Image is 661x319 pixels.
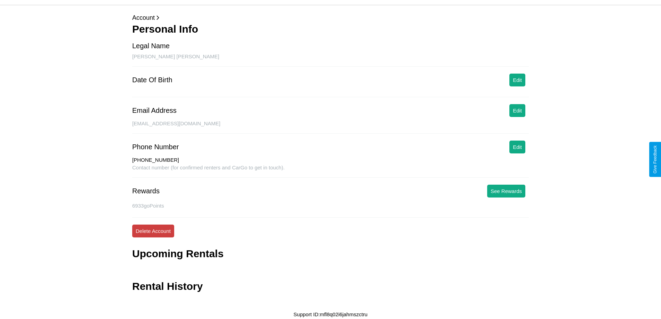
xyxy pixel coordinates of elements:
[509,141,525,153] button: Edit
[509,104,525,117] button: Edit
[132,143,179,151] div: Phone Number
[653,145,658,174] div: Give Feedback
[294,310,367,319] p: Support ID: mfl8q02i6jahmszctru
[132,165,529,178] div: Contact number (for confirmed renters and CarGo to get in touch).
[132,157,529,165] div: [PHONE_NUMBER]
[132,120,529,134] div: [EMAIL_ADDRESS][DOMAIN_NAME]
[132,201,529,210] p: 6933 goPoints
[487,185,525,198] button: See Rewards
[132,248,223,260] h3: Upcoming Rentals
[132,225,174,237] button: Delete Account
[132,12,529,23] p: Account
[132,107,177,115] div: Email Address
[509,74,525,86] button: Edit
[132,23,529,35] h3: Personal Info
[132,76,172,84] div: Date Of Birth
[132,280,203,292] h3: Rental History
[132,42,170,50] div: Legal Name
[132,187,160,195] div: Rewards
[132,53,529,67] div: [PERSON_NAME] [PERSON_NAME]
